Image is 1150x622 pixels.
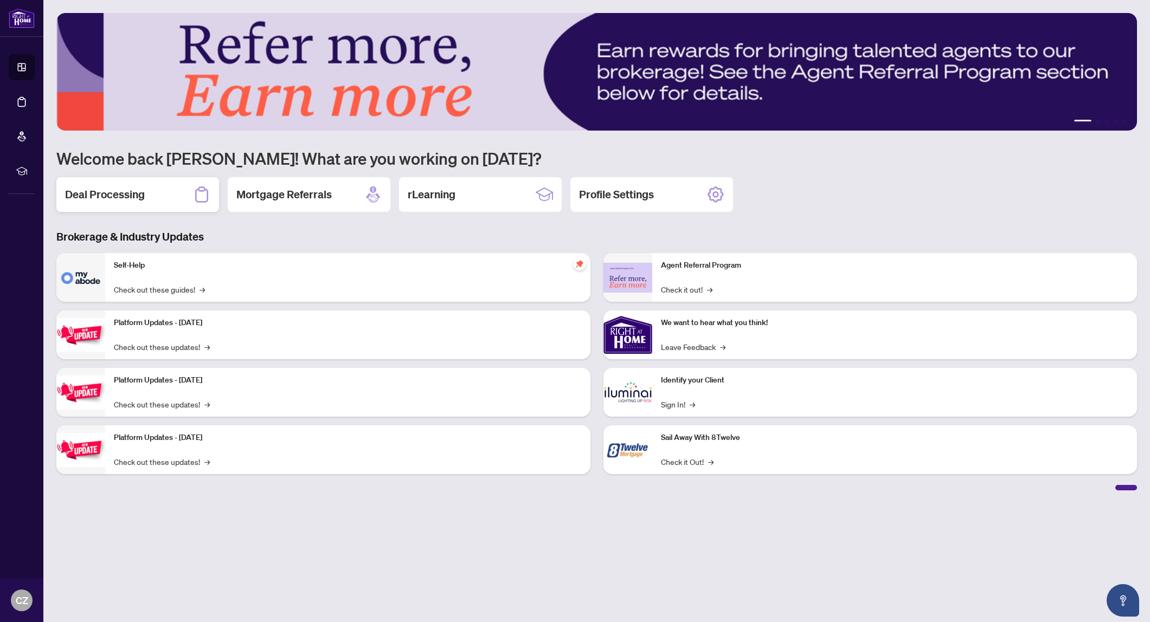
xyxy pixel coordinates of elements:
a: Leave Feedback→ [661,341,725,353]
img: Platform Updates - July 21, 2025 [56,318,105,352]
a: Check out these updates!→ [114,341,210,353]
h2: Mortgage Referrals [236,187,332,202]
button: Open asap [1107,584,1139,617]
img: logo [9,8,35,28]
button: 5 [1122,120,1126,124]
button: 2 [1096,120,1100,124]
a: Check out these updates!→ [114,398,210,410]
span: CZ [16,593,28,608]
p: Identify your Client [661,374,1129,386]
img: We want to hear what you think! [603,310,652,359]
span: → [690,398,695,410]
button: 4 [1113,120,1117,124]
h2: Profile Settings [579,187,654,202]
h2: rLearning [408,187,455,202]
a: Check it out!→ [661,283,712,295]
p: Agent Referral Program [661,260,1129,271]
span: → [200,283,205,295]
span: → [204,456,210,468]
img: Platform Updates - June 23, 2025 [56,433,105,467]
img: Agent Referral Program [603,263,652,293]
h1: Welcome back [PERSON_NAME]! What are you working on [DATE]? [56,148,1137,169]
img: Sail Away With 8Twelve [603,425,652,474]
img: Identify your Client [603,368,652,417]
p: Sail Away With 8Twelve [661,432,1129,444]
button: 1 [1074,120,1091,124]
h2: Deal Processing [65,187,145,202]
p: Platform Updates - [DATE] [114,317,582,329]
button: 3 [1104,120,1109,124]
span: → [707,283,712,295]
img: Platform Updates - July 8, 2025 [56,375,105,410]
a: Check out these updates!→ [114,456,210,468]
p: Platform Updates - [DATE] [114,374,582,386]
h3: Brokerage & Industry Updates [56,229,1137,244]
a: Sign In!→ [661,398,695,410]
span: → [708,456,714,468]
img: Slide 0 [56,13,1137,131]
a: Check out these guides!→ [114,283,205,295]
span: → [204,398,210,410]
span: → [720,341,725,353]
span: → [204,341,210,353]
img: Self-Help [56,253,105,302]
p: Self-Help [114,260,582,271]
a: Check it Out!→ [661,456,714,468]
span: pushpin [573,257,586,270]
p: Platform Updates - [DATE] [114,432,582,444]
p: We want to hear what you think! [661,317,1129,329]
